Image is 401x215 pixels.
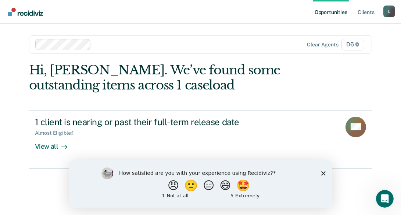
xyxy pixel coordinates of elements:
div: 1 client is nearing or past their full-term release date [35,117,293,127]
div: Clear agents [307,42,339,48]
div: Almost Eligible : 1 [35,130,80,136]
div: L [383,6,395,17]
a: 1 client is nearing or past their full-term release dateAlmost Eligible:1View all [29,110,372,169]
button: Profile dropdown button [383,6,395,17]
iframe: Survey by Kim from Recidiviz [69,160,332,208]
img: Recidiviz [8,8,43,16]
span: D6 [341,39,365,50]
div: Hi, [PERSON_NAME]. We’ve found some outstanding items across 1 caseload [29,63,304,93]
div: View all [35,136,76,151]
iframe: Intercom live chat [376,190,394,208]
